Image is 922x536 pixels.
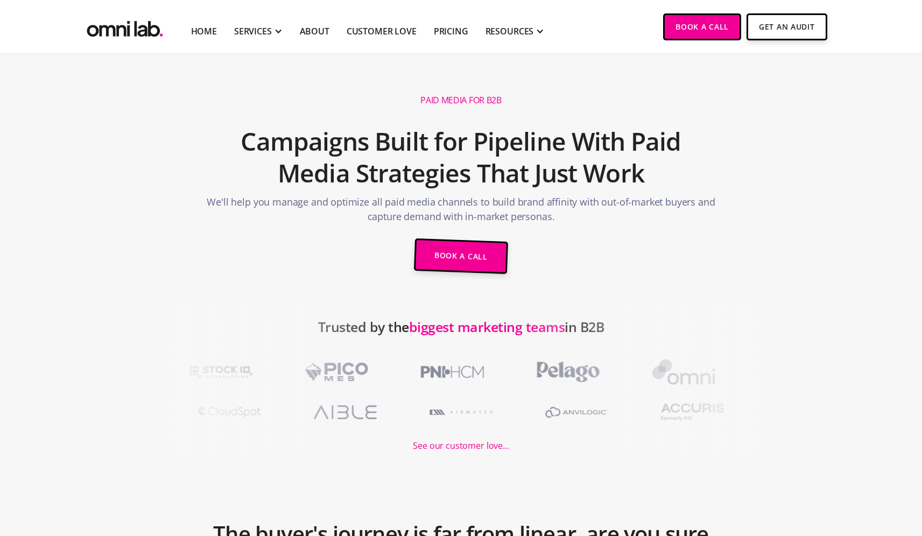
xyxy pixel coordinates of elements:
[85,13,165,40] a: home
[728,411,922,536] iframe: Chat Widget
[191,25,217,38] a: Home
[434,25,468,38] a: Pricing
[318,313,604,356] h2: Trusted by the in B2B
[414,238,508,274] a: Book a Call
[414,397,508,428] img: A1RWATER
[405,356,499,387] img: PNI
[413,439,509,453] div: See our customer love...
[300,25,329,38] a: About
[205,120,717,195] h2: Campaigns Built for Pipeline With Paid Media Strategies That Just Work
[409,318,565,336] span: biggest marketing teams
[347,25,417,38] a: Customer Love
[747,13,827,40] a: Get An Audit
[234,25,272,38] div: SERVICES
[85,13,165,40] img: Omni Lab: B2B SaaS Demand Generation Agency
[663,13,741,40] a: Book a Call
[205,195,717,229] p: We'll help you manage and optimize all paid media channels to build brand affinity with out-of-ma...
[485,25,534,38] div: RESOURCES
[420,95,501,106] h1: Paid Media for B2B
[413,428,509,453] a: See our customer love...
